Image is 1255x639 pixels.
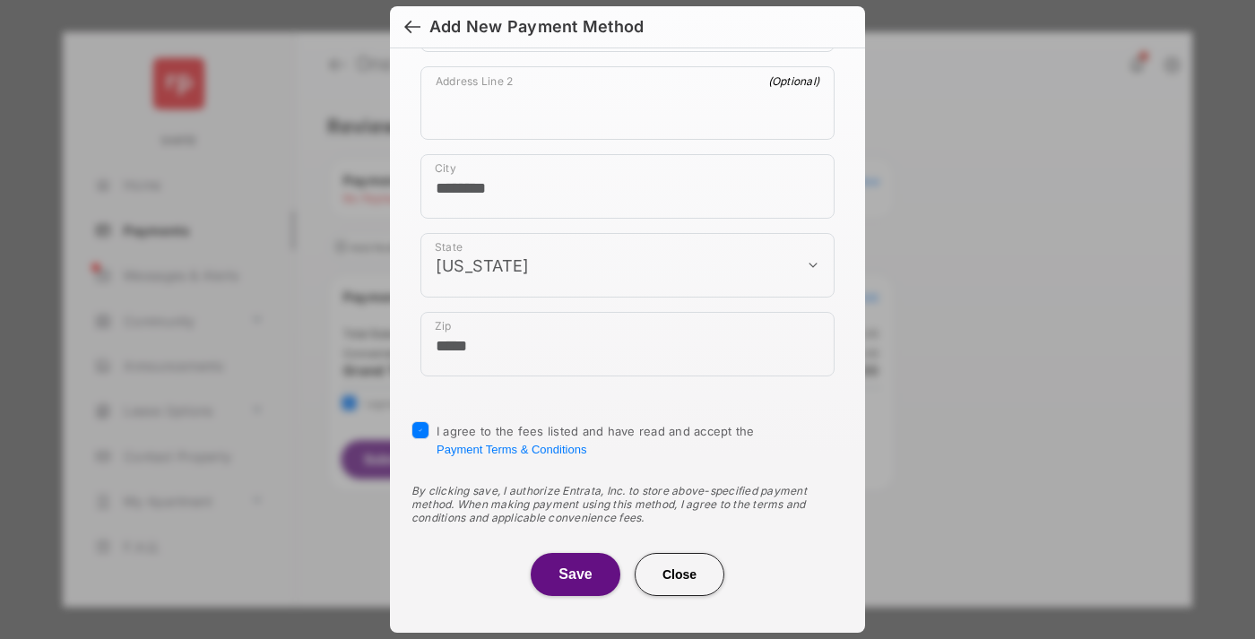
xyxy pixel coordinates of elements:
button: Close [635,553,724,596]
div: payment_method_screening[postal_addresses][postalCode] [420,312,835,376]
div: payment_method_screening[postal_addresses][addressLine2] [420,66,835,140]
span: I agree to the fees listed and have read and accept the [437,424,755,456]
div: payment_method_screening[postal_addresses][administrativeArea] [420,233,835,298]
button: I agree to the fees listed and have read and accept the [437,443,586,456]
div: payment_method_screening[postal_addresses][locality] [420,154,835,219]
div: By clicking save, I authorize Entrata, Inc. to store above-specified payment method. When making ... [411,484,844,524]
button: Save [531,553,620,596]
div: Add New Payment Method [429,17,644,37]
